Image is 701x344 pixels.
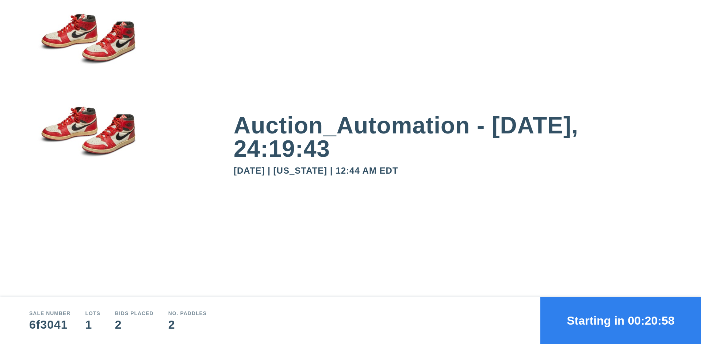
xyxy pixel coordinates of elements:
div: 6f3041 [29,319,71,330]
div: No. Paddles [168,311,207,316]
div: [DATE] | [US_STATE] | 12:44 AM EDT [234,166,672,175]
div: 2 [168,319,207,330]
div: 2 [115,319,154,330]
button: Starting in 00:20:58 [540,297,701,344]
div: 1 [85,319,100,330]
div: Bids Placed [115,311,154,316]
div: Sale number [29,311,71,316]
div: Lots [85,311,100,316]
img: small [29,91,146,184]
div: Auction_Automation - [DATE], 24:19:43 [234,114,672,160]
